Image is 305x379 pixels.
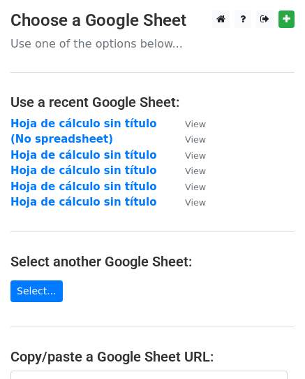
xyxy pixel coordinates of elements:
h4: Use a recent Google Sheet: [10,94,295,110]
a: Select... [10,280,63,302]
a: Hoja de cálculo sin título [10,117,156,130]
a: View [171,164,206,177]
a: View [171,149,206,162]
a: Hoja de cálculo sin título [10,149,156,162]
small: View [185,150,206,161]
small: View [185,197,206,208]
small: View [185,166,206,176]
p: Use one of the options below... [10,36,295,51]
a: View [171,117,206,130]
a: View [171,133,206,145]
small: View [185,182,206,192]
h3: Choose a Google Sheet [10,10,295,31]
a: Hoja de cálculo sin título [10,180,156,193]
small: View [185,119,206,129]
h4: Select another Google Sheet: [10,253,295,270]
a: (No spreadsheet) [10,133,113,145]
a: View [171,196,206,208]
a: Hoja de cálculo sin título [10,196,156,208]
a: Hoja de cálculo sin título [10,164,156,177]
h4: Copy/paste a Google Sheet URL: [10,348,295,365]
a: View [171,180,206,193]
small: View [185,134,206,145]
